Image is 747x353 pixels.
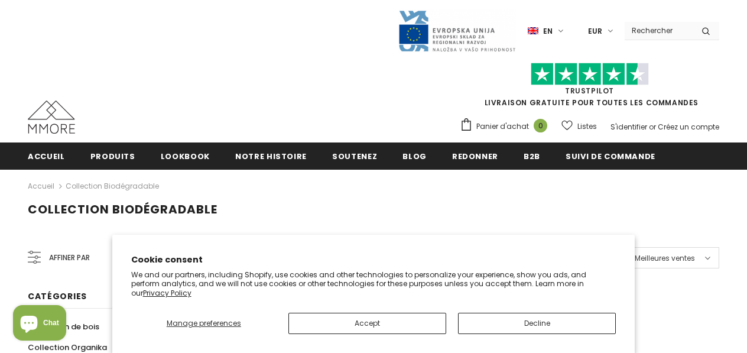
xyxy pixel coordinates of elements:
span: Blog [402,151,427,162]
span: or [649,122,656,132]
a: Javni Razpis [398,25,516,35]
img: Faites confiance aux étoiles pilotes [531,63,649,86]
a: Privacy Policy [143,288,191,298]
input: Search Site [625,22,693,39]
inbox-online-store-chat: Shopify online store chat [9,305,70,344]
span: Collection Organika [28,342,107,353]
span: Notre histoire [235,151,307,162]
button: Accept [288,313,446,334]
a: Listes [561,116,597,137]
a: Suivi de commande [566,143,655,169]
img: Cas MMORE [28,101,75,134]
img: Javni Razpis [398,9,516,53]
a: Panier d'achat 0 [460,118,553,135]
span: Meilleures ventes [635,252,695,264]
span: Produits [90,151,135,162]
span: Accueil [28,151,65,162]
a: Redonner [452,143,498,169]
button: Decline [458,313,616,334]
span: Listes [577,121,597,132]
a: Blog [402,143,427,169]
span: Lookbook [161,151,210,162]
span: Catégories [28,290,87,302]
span: 0 [534,119,547,132]
a: Produits [90,143,135,169]
span: LIVRAISON GRATUITE POUR TOUTES LES COMMANDES [460,68,719,108]
span: en [543,25,553,37]
span: Affiner par [49,251,90,264]
span: Collection biodégradable [28,201,217,218]
span: EUR [588,25,602,37]
span: B2B [524,151,540,162]
span: Redonner [452,151,498,162]
button: Manage preferences [131,313,277,334]
a: Lookbook [161,143,210,169]
span: Manage preferences [167,318,241,328]
img: i-lang-1.png [528,26,538,36]
span: soutenez [332,151,377,162]
a: Accueil [28,143,65,169]
a: Créez un compte [658,122,719,132]
a: Notre histoire [235,143,307,169]
p: We and our partners, including Shopify, use cookies and other technologies to personalize your ex... [131,270,616,298]
span: Panier d'achat [476,121,529,132]
a: S'identifier [610,122,647,132]
a: Accueil [28,179,54,193]
a: TrustPilot [565,86,614,96]
a: soutenez [332,143,377,169]
span: Suivi de commande [566,151,655,162]
a: B2B [524,143,540,169]
a: Collection biodégradable [66,181,159,191]
h2: Cookie consent [131,254,616,266]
